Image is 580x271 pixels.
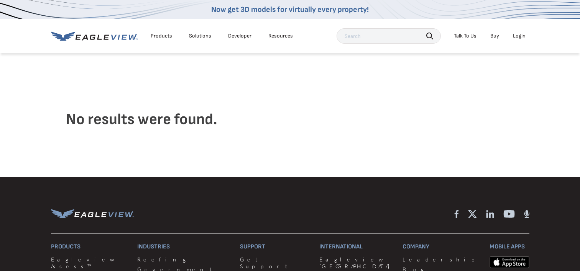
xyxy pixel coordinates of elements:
[513,33,526,39] div: Login
[189,33,211,39] div: Solutions
[403,256,480,263] a: Leadership
[490,33,499,39] a: Buy
[403,243,480,250] h3: Company
[151,33,172,39] div: Products
[319,243,393,250] h3: International
[490,256,529,268] img: apple-app-store.png
[319,256,393,269] a: Eagleview [GEOGRAPHIC_DATA]
[137,256,231,263] a: Roofing
[51,256,128,269] a: Eagleview Assess™
[51,243,128,250] h3: Products
[454,33,476,39] div: Talk To Us
[211,5,369,14] a: Now get 3D models for virtually every property!
[137,243,231,250] h3: Industries
[240,256,310,269] a: Get Support
[268,33,293,39] div: Resources
[240,243,310,250] h3: Support
[490,243,529,250] h3: Mobile Apps
[337,28,441,44] input: Search
[66,90,514,149] h4: No results were found.
[228,33,251,39] a: Developer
